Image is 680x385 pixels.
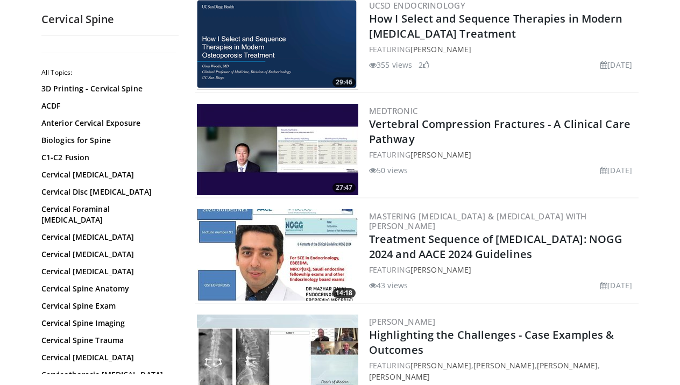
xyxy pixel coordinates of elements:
li: 50 views [369,165,408,176]
a: Cervical Foraminal [MEDICAL_DATA] [41,204,173,225]
a: Vertebral Compression Fractures - A Clinical Care Pathway [369,117,631,146]
a: ACDF [41,101,173,111]
img: 27b80011-5c2b-4344-b706-04b10d4f3e53.jpg.300x170_q85_crop-smart_upscale.jpg [197,209,358,301]
h2: Cervical Spine [41,12,179,26]
span: 29:46 [332,77,356,87]
a: Cervical [MEDICAL_DATA] [41,169,173,180]
a: [PERSON_NAME] [410,265,471,275]
a: How I Select and Sequence Therapies in Modern [MEDICAL_DATA] Treatment [369,11,623,41]
a: Biologics for Spine [41,135,173,146]
a: Cervicothoracic [MEDICAL_DATA] [41,369,173,380]
a: [PERSON_NAME] [369,316,435,327]
a: Cervical [MEDICAL_DATA] [41,266,173,277]
a: Cervical Disc [MEDICAL_DATA] [41,187,173,197]
span: 27:47 [332,183,356,192]
a: Treatment Sequence of [MEDICAL_DATA]: NOGG 2024 and AACE 2024 Guidelines [369,232,622,261]
li: [DATE] [600,59,632,70]
a: C1-C2 Fusion [41,152,173,163]
div: FEATURING [369,149,636,160]
a: Cervical Spine Imaging [41,318,173,329]
li: 355 views [369,59,412,70]
h2: All Topics: [41,68,176,77]
a: Cervical Spine Trauma [41,335,173,346]
li: [DATE] [600,280,632,291]
a: Cervical [MEDICAL_DATA] [41,352,173,363]
a: 14:18 [197,209,358,301]
img: 07f3d5e8-2184-4f98-b1ac-8a3f7f06b6b9.300x170_q85_crop-smart_upscale.jpg [197,104,358,195]
a: Mastering [MEDICAL_DATA] & [MEDICAL_DATA] with [PERSON_NAME] [369,211,586,231]
a: [PERSON_NAME] [410,149,471,160]
div: FEATURING [369,264,636,275]
a: [PERSON_NAME] [410,360,471,370]
a: [PERSON_NAME] [537,360,598,370]
a: [PERSON_NAME] [410,44,471,54]
a: [PERSON_NAME] [369,372,430,382]
a: Cervical Spine Exam [41,301,173,311]
a: Cervical [MEDICAL_DATA] [41,232,173,243]
div: FEATURING , , , [369,360,636,382]
li: 2 [419,59,429,70]
a: Cervical Spine Anatomy [41,283,173,294]
div: FEATURING [369,44,636,55]
a: Medtronic [369,105,418,116]
a: [PERSON_NAME] [473,360,534,370]
li: 43 views [369,280,408,291]
a: 3D Printing - Cervical Spine [41,83,173,94]
li: [DATE] [600,165,632,176]
span: 14:18 [332,288,356,298]
a: 27:47 [197,104,358,195]
a: Anterior Cervical Exposure [41,118,173,129]
a: Highlighting the Challenges - Case Examples & Outcomes [369,327,614,357]
a: Cervical [MEDICAL_DATA] [41,249,173,260]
